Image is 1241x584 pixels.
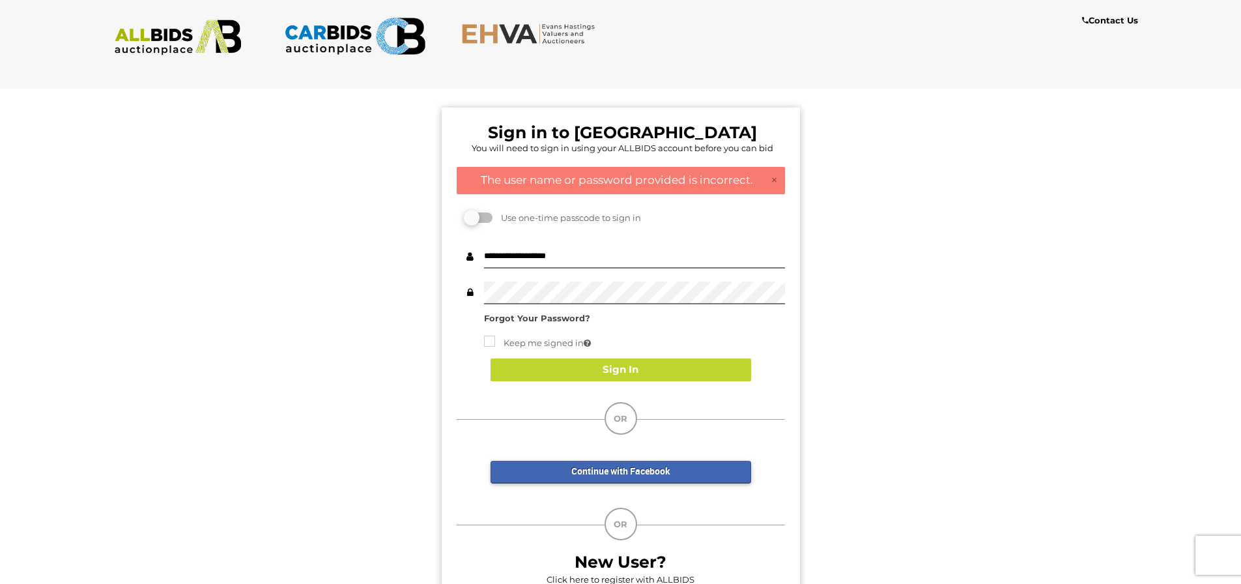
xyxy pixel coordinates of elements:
[605,508,637,540] div: OR
[484,313,590,323] a: Forgot Your Password?
[464,174,778,186] h4: The user name or password provided is incorrect.
[491,461,751,484] a: Continue with Facebook
[107,20,249,55] img: ALLBIDS.com.au
[460,143,785,153] h5: You will need to sign in using your ALLBIDS account before you can bid
[575,552,666,572] b: New User?
[284,13,425,59] img: CARBIDS.com.au
[1082,15,1138,25] b: Contact Us
[461,23,603,44] img: EHVA.com.au
[494,212,641,223] span: Use one-time passcode to sign in
[488,123,757,142] b: Sign in to [GEOGRAPHIC_DATA]
[484,336,591,351] label: Keep me signed in
[491,358,751,381] button: Sign In
[771,174,778,187] a: ×
[605,402,637,435] div: OR
[1082,13,1141,28] a: Contact Us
